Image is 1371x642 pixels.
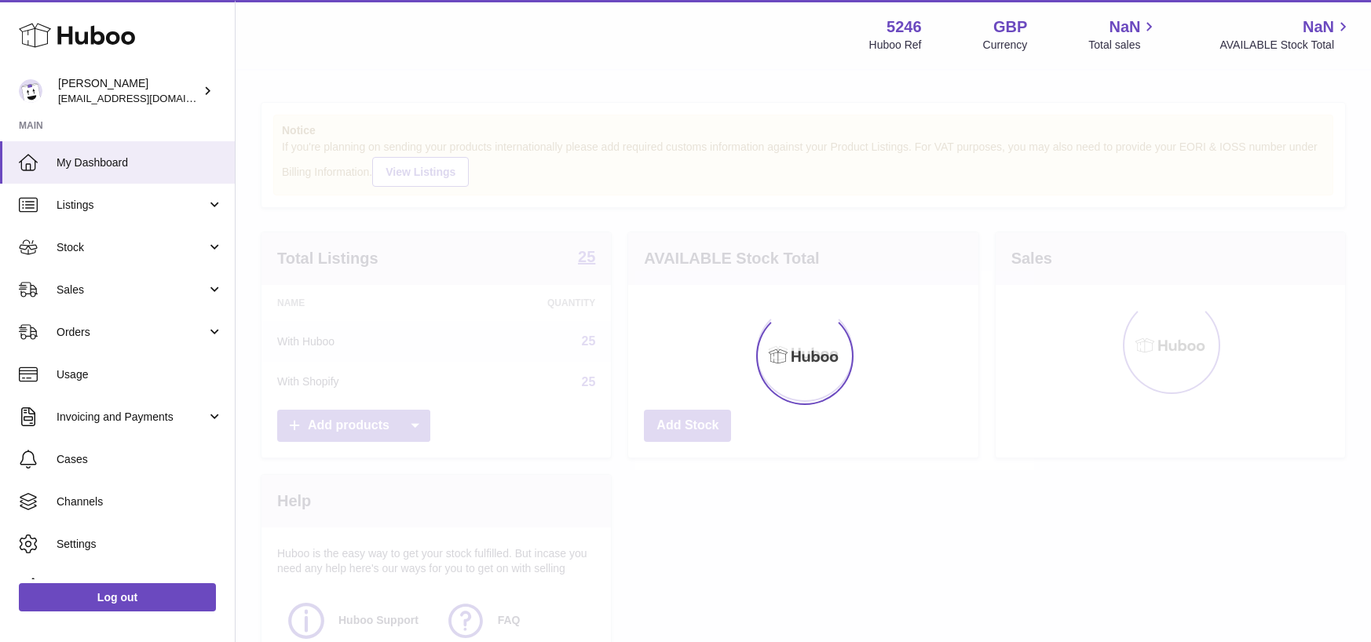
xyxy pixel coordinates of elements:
[57,579,223,594] span: Returns
[1219,38,1352,53] span: AVAILABLE Stock Total
[57,367,223,382] span: Usage
[993,16,1027,38] strong: GBP
[1303,16,1334,38] span: NaN
[1088,38,1158,53] span: Total sales
[1088,16,1158,53] a: NaN Total sales
[57,494,223,509] span: Channels
[57,452,223,467] span: Cases
[57,283,207,297] span: Sales
[869,38,922,53] div: Huboo Ref
[58,92,231,104] span: [EMAIL_ADDRESS][DOMAIN_NAME]
[1219,16,1352,53] a: NaN AVAILABLE Stock Total
[1109,16,1140,38] span: NaN
[887,16,922,38] strong: 5246
[57,537,223,552] span: Settings
[57,240,207,255] span: Stock
[19,583,216,611] a: Log out
[57,410,207,425] span: Invoicing and Payments
[19,79,42,103] img: internalAdmin-5246@internal.huboo.com
[58,76,199,106] div: [PERSON_NAME]
[57,325,207,340] span: Orders
[57,155,223,170] span: My Dashboard
[57,198,207,213] span: Listings
[983,38,1028,53] div: Currency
